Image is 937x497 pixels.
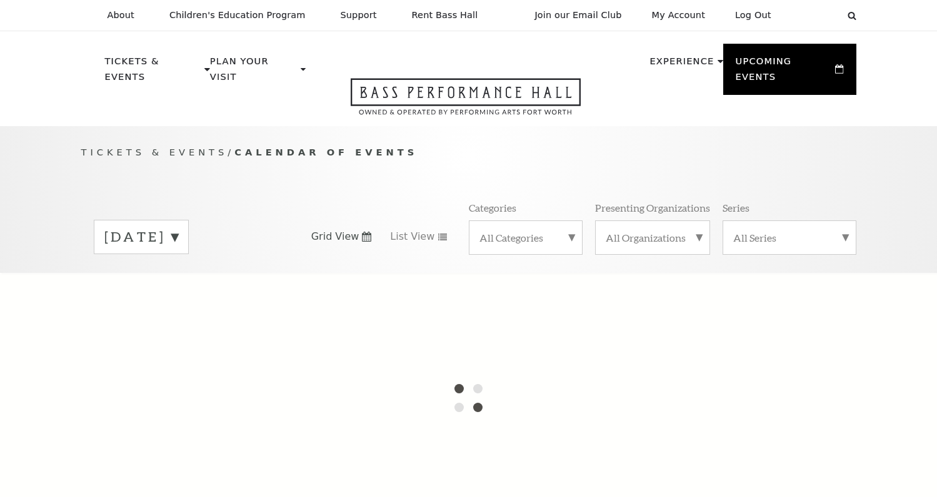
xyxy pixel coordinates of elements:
[412,10,478,21] p: Rent Bass Hall
[108,10,134,21] p: About
[733,231,846,244] label: All Series
[649,54,714,76] p: Experience
[81,145,856,160] p: /
[169,10,306,21] p: Children's Education Program
[736,54,833,92] p: Upcoming Events
[81,147,228,157] span: Tickets & Events
[479,231,572,244] label: All Categories
[210,54,298,92] p: Plan Your Visit
[104,227,178,247] label: [DATE]
[791,9,836,21] select: Select:
[105,54,202,92] p: Tickets & Events
[723,201,749,214] p: Series
[595,201,710,214] p: Presenting Organizations
[469,201,516,214] p: Categories
[606,231,699,244] label: All Organizations
[390,230,434,244] span: List View
[311,230,359,244] span: Grid View
[341,10,377,21] p: Support
[234,147,418,157] span: Calendar of Events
